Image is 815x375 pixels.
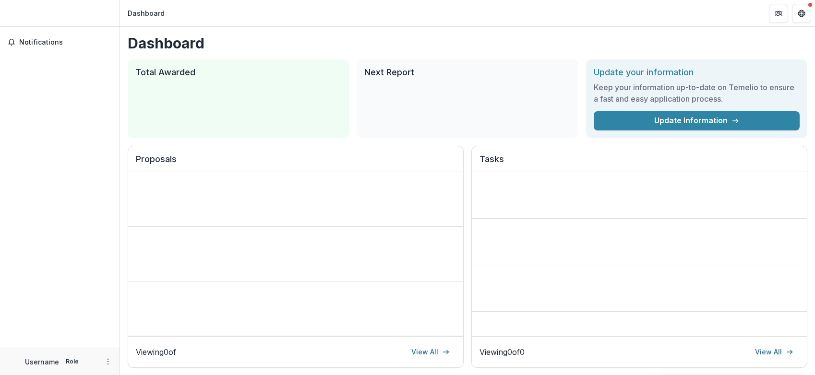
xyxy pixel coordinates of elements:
h3: Keep your information up-to-date on Temelio to ensure a fast and easy application process. [594,82,800,105]
h2: Next Report [364,67,570,78]
a: View All [749,344,799,360]
button: Partners [769,4,788,23]
button: More [102,356,114,367]
h2: Proposals [136,154,455,172]
p: Role [63,357,82,366]
h2: Update your information [594,67,800,78]
p: Viewing 0 of 0 [479,346,525,358]
p: Username [25,357,59,367]
button: Notifications [4,35,116,50]
div: Dashboard [128,8,165,18]
h2: Total Awarded [135,67,341,78]
span: Notifications [19,38,112,47]
nav: breadcrumb [124,6,168,20]
h2: Tasks [479,154,799,172]
p: Viewing 0 of [136,346,176,358]
a: Update Information [594,111,800,130]
a: View All [406,344,455,360]
button: Get Help [792,4,811,23]
h1: Dashboard [128,35,807,52]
